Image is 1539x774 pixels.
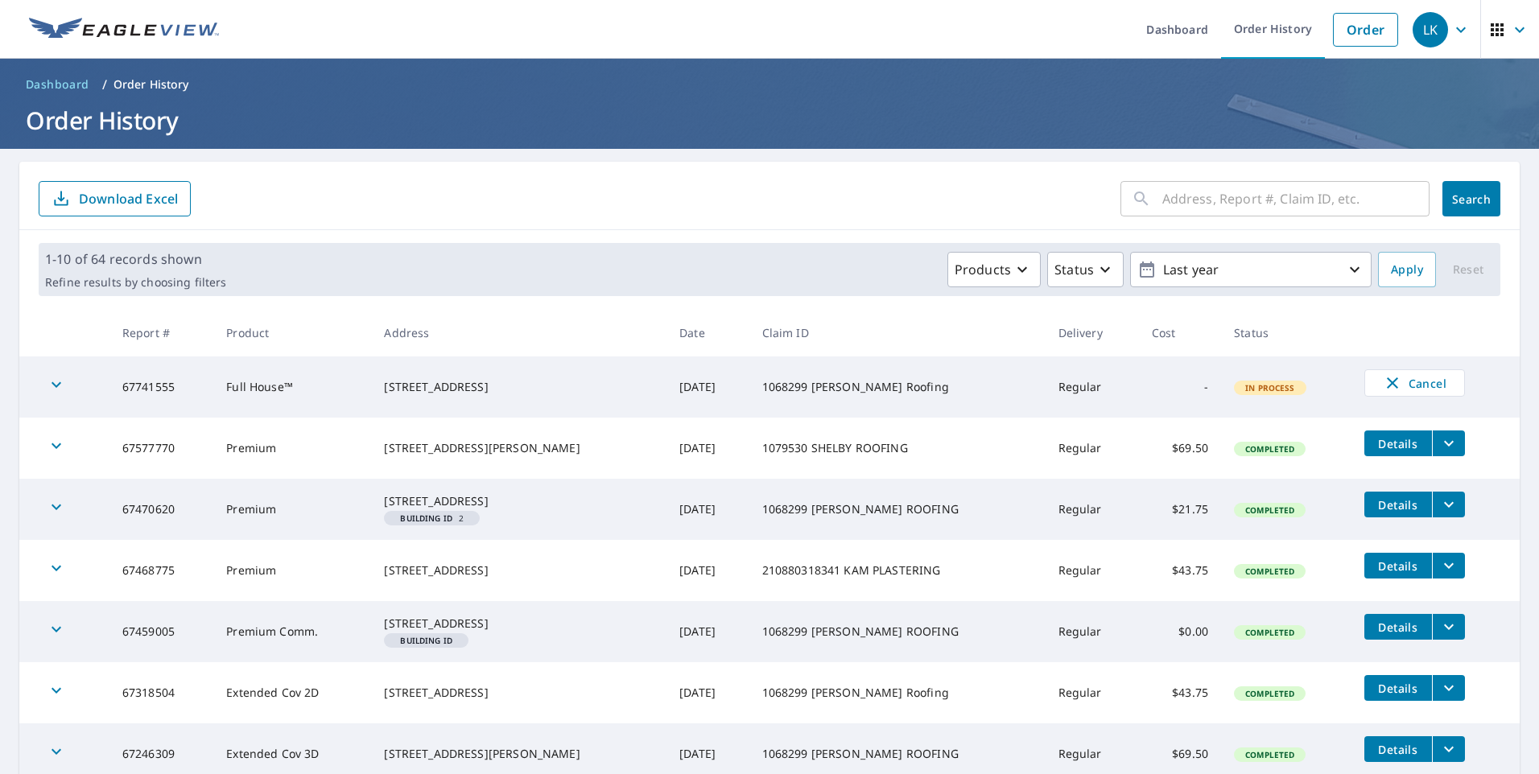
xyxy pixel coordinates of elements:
a: Order [1333,13,1398,47]
td: $0.00 [1139,601,1221,662]
td: Regular [1046,418,1139,479]
td: $69.50 [1139,418,1221,479]
span: Completed [1236,566,1304,577]
td: 67577770 [109,418,213,479]
td: Premium Comm. [213,601,371,662]
td: Premium [213,479,371,540]
div: [STREET_ADDRESS] [384,685,654,701]
span: Details [1374,497,1422,513]
td: Full House™ [213,356,371,418]
span: Details [1374,681,1422,696]
td: 210880318341 KAM PLASTERING [749,540,1046,601]
div: [STREET_ADDRESS][PERSON_NAME] [384,746,654,762]
button: filesDropdownBtn-67318504 [1432,675,1465,701]
td: [DATE] [666,479,749,540]
td: - [1139,356,1221,418]
th: Product [213,309,371,356]
button: filesDropdownBtn-67468775 [1432,553,1465,578]
td: Regular [1046,540,1139,601]
td: Regular [1046,479,1139,540]
button: detailsBtn-67468775 [1364,553,1432,578]
p: Products [955,260,1011,279]
th: Claim ID [749,309,1046,356]
td: Regular [1046,662,1139,723]
nav: breadcrumb [19,72,1520,97]
button: Last year [1130,252,1372,287]
div: [STREET_ADDRESS][PERSON_NAME] [384,440,654,456]
p: Refine results by choosing filters [45,275,226,290]
button: filesDropdownBtn-67246309 [1432,736,1465,762]
button: Products [947,252,1041,287]
button: detailsBtn-67577770 [1364,430,1432,456]
span: Details [1374,620,1422,635]
button: Search [1442,181,1500,216]
td: $43.75 [1139,662,1221,723]
td: [DATE] [666,356,749,418]
div: [STREET_ADDRESS] [384,615,654,632]
h1: Order History [19,104,1520,137]
td: Regular [1046,356,1139,418]
td: 67741555 [109,356,213,418]
button: filesDropdownBtn-67459005 [1432,614,1465,640]
td: 1068299 [PERSON_NAME] ROOFING [749,479,1046,540]
td: 1068299 [PERSON_NAME] Roofing [749,356,1046,418]
li: / [102,75,107,94]
span: Cancel [1381,373,1448,393]
th: Date [666,309,749,356]
span: Details [1374,436,1422,451]
button: detailsBtn-67318504 [1364,675,1432,701]
span: Details [1374,558,1422,574]
td: [DATE] [666,418,749,479]
span: Apply [1391,260,1423,280]
div: LK [1413,12,1448,47]
th: Cost [1139,309,1221,356]
span: Completed [1236,688,1304,699]
td: 1079530 SHELBY ROOFING [749,418,1046,479]
span: Completed [1236,627,1304,638]
p: Last year [1157,256,1345,284]
span: Details [1374,742,1422,757]
button: Cancel [1364,369,1465,397]
p: Download Excel [79,190,178,208]
button: detailsBtn-67246309 [1364,736,1432,762]
p: Order History [113,76,189,93]
td: Premium [213,418,371,479]
p: 1-10 of 64 records shown [45,249,226,269]
button: detailsBtn-67459005 [1364,614,1432,640]
th: Delivery [1046,309,1139,356]
input: Address, Report #, Claim ID, etc. [1162,176,1430,221]
span: In Process [1236,382,1305,393]
span: Completed [1236,443,1304,455]
td: [DATE] [666,540,749,601]
td: $21.75 [1139,479,1221,540]
div: [STREET_ADDRESS] [384,493,654,509]
p: Status [1054,260,1094,279]
td: 67459005 [109,601,213,662]
button: filesDropdownBtn-67577770 [1432,430,1465,456]
span: Dashboard [26,76,89,93]
td: Extended Cov 2D [213,662,371,723]
td: 67318504 [109,662,213,723]
img: EV Logo [29,18,219,42]
span: 2 [390,514,473,522]
td: Regular [1046,601,1139,662]
div: [STREET_ADDRESS] [384,379,654,395]
td: [DATE] [666,662,749,723]
em: Building ID [400,636,452,644]
th: Report # [109,309,213,356]
button: Status [1047,252,1124,287]
div: [STREET_ADDRESS] [384,562,654,578]
th: Status [1221,309,1351,356]
td: 1068299 [PERSON_NAME] Roofing [749,662,1046,723]
em: Building ID [400,514,452,522]
a: Dashboard [19,72,96,97]
span: Completed [1236,504,1304,516]
td: 67468775 [109,540,213,601]
td: [DATE] [666,601,749,662]
button: Download Excel [39,181,191,216]
span: Search [1455,191,1487,207]
button: detailsBtn-67470620 [1364,492,1432,517]
td: Premium [213,540,371,601]
td: 67470620 [109,479,213,540]
th: Address [371,309,666,356]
